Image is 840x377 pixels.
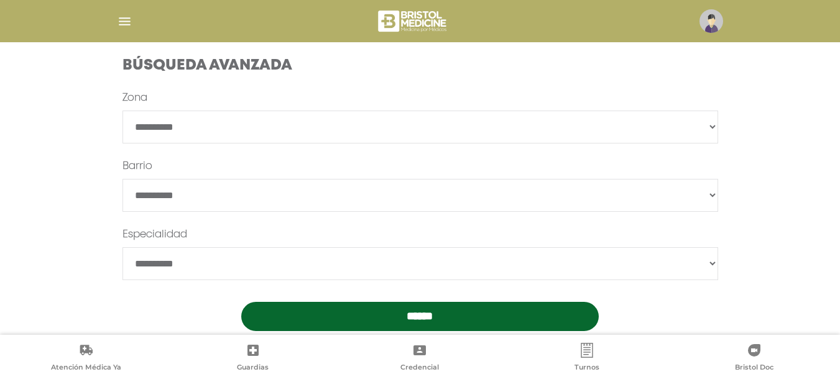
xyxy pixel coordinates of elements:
[336,343,504,375] a: Credencial
[51,363,121,374] span: Atención Médica Ya
[735,363,773,374] span: Bristol Doc
[699,9,723,33] img: profile-placeholder.svg
[575,363,599,374] span: Turnos
[122,57,718,75] h4: Búsqueda Avanzada
[400,363,439,374] span: Credencial
[504,343,671,375] a: Turnos
[122,159,152,174] label: Barrio
[117,14,132,29] img: Cober_menu-lines-white.svg
[170,343,337,375] a: Guardias
[122,227,187,242] label: Especialidad
[122,91,147,106] label: Zona
[376,6,450,36] img: bristol-medicine-blanco.png
[2,343,170,375] a: Atención Médica Ya
[237,363,269,374] span: Guardias
[670,343,838,375] a: Bristol Doc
